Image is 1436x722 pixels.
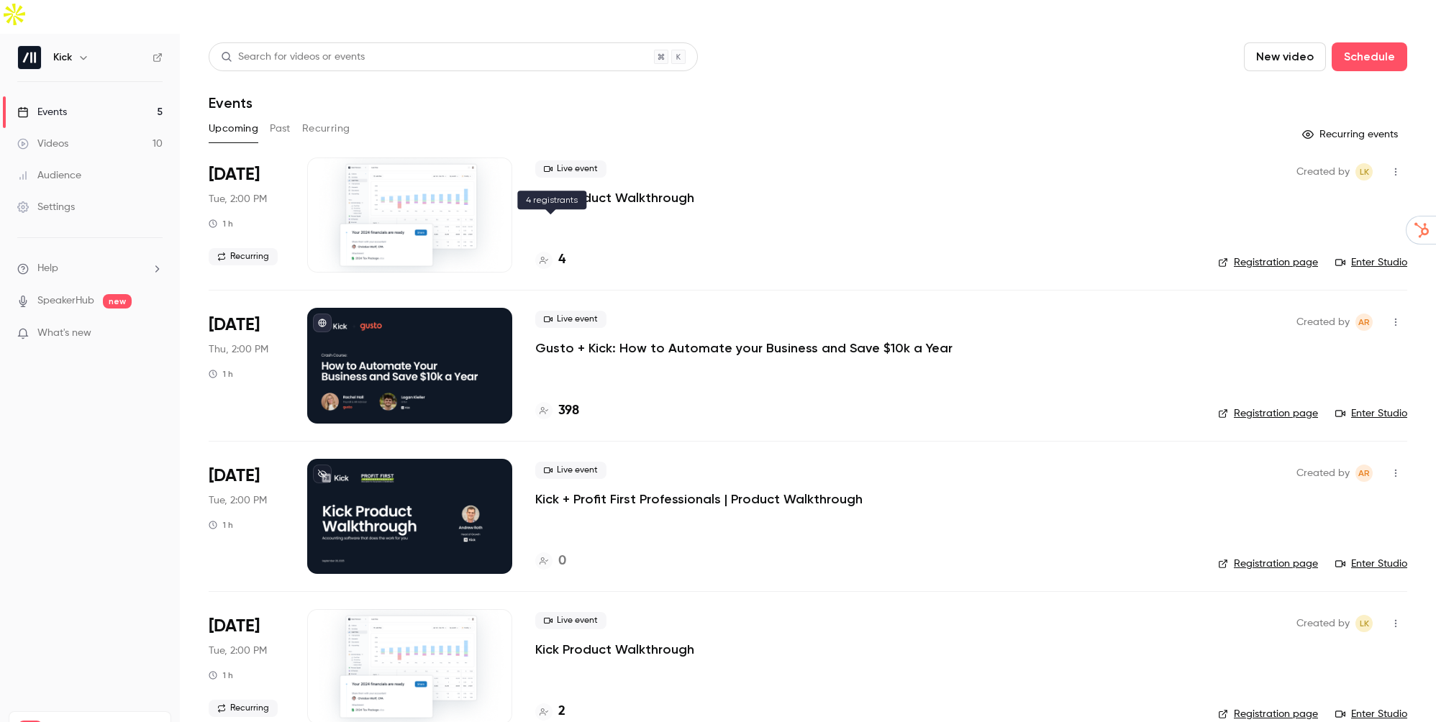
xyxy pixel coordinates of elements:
[209,192,267,206] span: Tue, 2:00 PM
[1355,314,1373,331] span: Andrew Roth
[1218,707,1318,721] a: Registration page
[1335,707,1407,721] a: Enter Studio
[209,163,260,186] span: [DATE]
[209,519,233,531] div: 1 h
[209,700,278,717] span: Recurring
[1244,42,1326,71] button: New video
[1218,255,1318,270] a: Registration page
[535,490,863,508] a: Kick + Profit First Professionals | Product Walkthrough
[103,294,132,309] span: new
[209,465,260,488] span: [DATE]
[209,615,260,638] span: [DATE]
[535,189,694,206] a: Kick Product Walkthrough
[535,339,953,357] a: Gusto + Kick: How to Automate your Business and Save $10k a Year
[209,94,253,111] h1: Events
[1335,406,1407,421] a: Enter Studio
[535,401,579,421] a: 398
[558,401,579,421] h4: 398
[1296,123,1407,146] button: Recurring events
[37,261,58,276] span: Help
[209,459,284,574] div: Sep 30 Tue, 2:00 PM (America/Toronto)
[1296,314,1350,331] span: Created by
[535,552,566,571] a: 0
[302,117,350,140] button: Recurring
[1360,163,1369,180] span: LK
[535,160,606,178] span: Live event
[209,117,258,140] button: Upcoming
[558,702,565,721] h4: 2
[221,50,365,65] div: Search for videos or events
[17,137,68,151] div: Videos
[270,117,291,140] button: Past
[37,293,94,309] a: SpeakerHub
[1332,42,1407,71] button: Schedule
[1355,615,1373,632] span: Logan Kieller
[535,311,606,328] span: Live event
[209,218,233,229] div: 1 h
[209,157,284,273] div: Sep 23 Tue, 11:00 AM (America/Los Angeles)
[558,552,566,571] h4: 0
[1218,406,1318,421] a: Registration page
[209,342,268,357] span: Thu, 2:00 PM
[535,462,606,479] span: Live event
[17,261,163,276] li: help-dropdown-opener
[209,248,278,265] span: Recurring
[145,327,163,340] iframe: Noticeable Trigger
[17,168,81,183] div: Audience
[1355,465,1373,482] span: Andrew Roth
[209,670,233,681] div: 1 h
[535,612,606,629] span: Live event
[209,493,267,508] span: Tue, 2:00 PM
[1335,557,1407,571] a: Enter Studio
[1218,557,1318,571] a: Registration page
[535,702,565,721] a: 2
[53,50,72,65] h6: Kick
[1358,465,1370,482] span: AR
[1296,163,1350,180] span: Created by
[1355,163,1373,180] span: Logan Kieller
[1296,615,1350,632] span: Created by
[1296,465,1350,482] span: Created by
[535,641,694,658] a: Kick Product Walkthrough
[209,308,284,423] div: Sep 25 Thu, 11:00 AM (America/Vancouver)
[558,250,565,270] h4: 4
[209,314,260,337] span: [DATE]
[209,368,233,380] div: 1 h
[37,326,91,341] span: What's new
[17,200,75,214] div: Settings
[535,250,565,270] a: 4
[1360,615,1369,632] span: LK
[1358,314,1370,331] span: AR
[17,105,67,119] div: Events
[1335,255,1407,270] a: Enter Studio
[209,644,267,658] span: Tue, 2:00 PM
[18,46,41,69] img: Kick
